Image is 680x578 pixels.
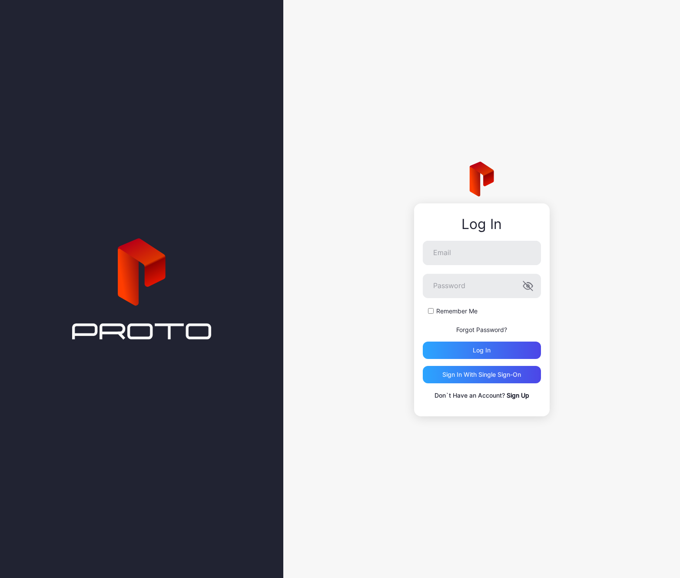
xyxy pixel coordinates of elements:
p: Don`t Have an Account? [423,390,541,401]
div: Sign in With Single Sign-On [442,371,521,378]
a: Sign Up [507,392,529,399]
button: Sign in With Single Sign-On [423,366,541,383]
div: Log in [473,347,491,354]
input: Email [423,241,541,265]
a: Forgot Password? [456,326,507,333]
label: Remember Me [436,307,478,316]
button: Log in [423,342,541,359]
input: Password [423,274,541,298]
button: Password [523,281,533,291]
div: Log In [423,216,541,232]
